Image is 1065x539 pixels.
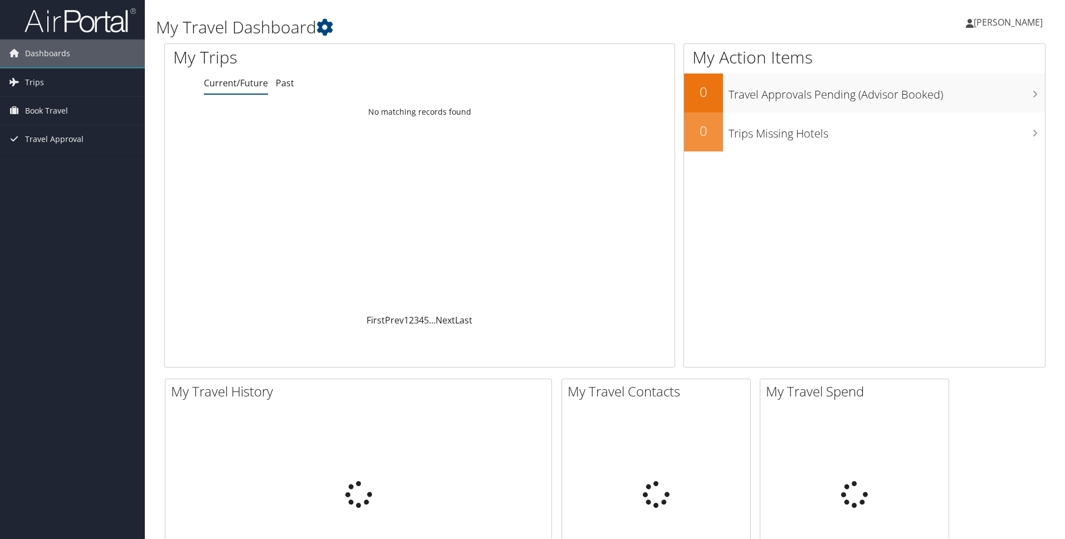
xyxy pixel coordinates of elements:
span: … [429,314,436,326]
h3: Travel Approvals Pending (Advisor Booked) [729,81,1045,102]
h2: My Travel Contacts [568,382,750,401]
td: No matching records found [165,102,675,122]
a: First [367,314,385,326]
h2: 0 [684,82,723,101]
img: airportal-logo.png [25,7,136,33]
a: 3 [414,314,419,326]
span: [PERSON_NAME] [974,16,1043,28]
a: Next [436,314,455,326]
h1: My Action Items [684,46,1045,69]
span: Book Travel [25,97,68,125]
h2: My Travel History [171,382,551,401]
a: Prev [385,314,404,326]
a: 0Trips Missing Hotels [684,112,1045,151]
h2: My Travel Spend [766,382,949,401]
a: 5 [424,314,429,326]
a: 4 [419,314,424,326]
a: Last [455,314,472,326]
h2: 0 [684,121,723,140]
span: Trips [25,68,44,96]
a: Current/Future [204,77,268,89]
a: 1 [404,314,409,326]
span: Dashboards [25,40,70,67]
span: Travel Approval [25,125,84,153]
a: [PERSON_NAME] [966,6,1054,39]
h3: Trips Missing Hotels [729,120,1045,141]
a: Past [276,77,294,89]
h1: My Travel Dashboard [156,16,755,39]
h1: My Trips [173,46,454,69]
a: 2 [409,314,414,326]
a: 0Travel Approvals Pending (Advisor Booked) [684,73,1045,112]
